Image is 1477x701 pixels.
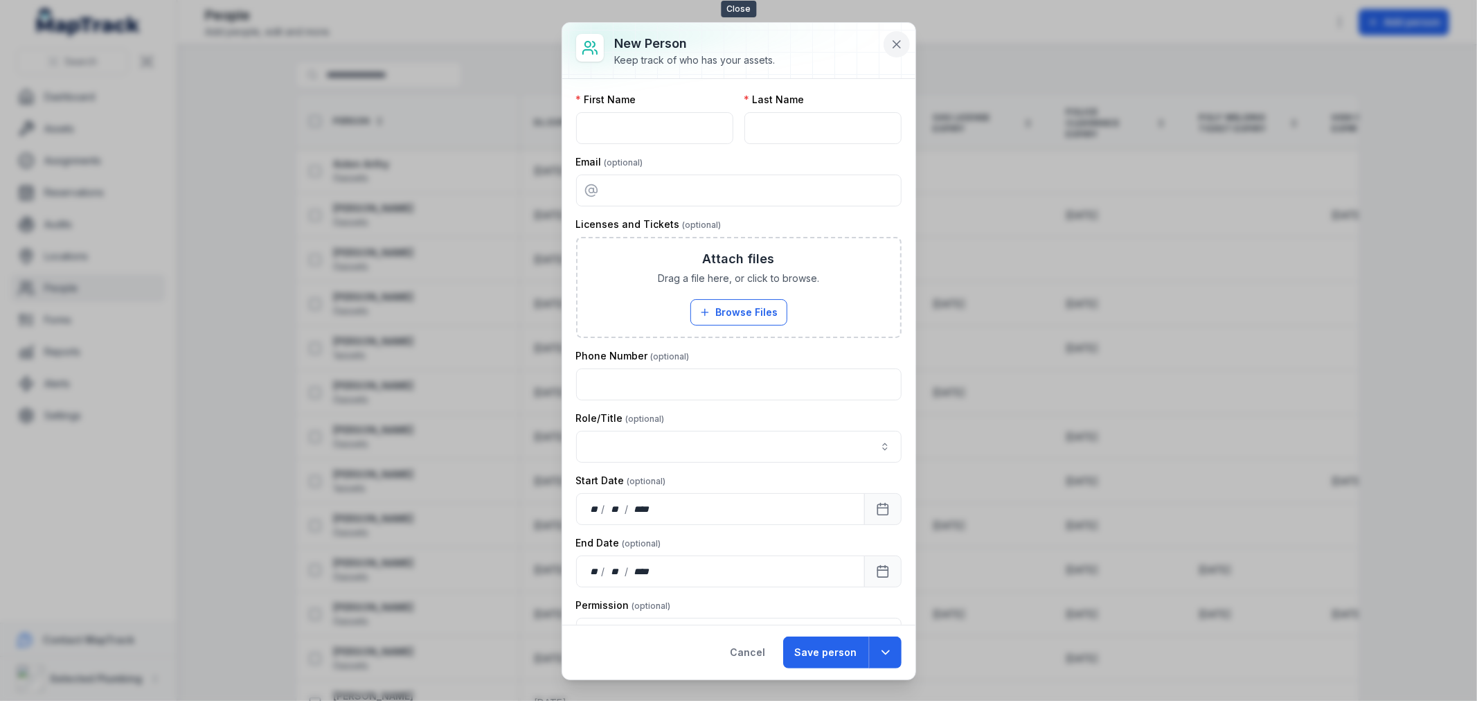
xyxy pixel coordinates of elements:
button: Save person [783,637,869,668]
label: End Date [576,536,661,550]
div: year, [629,502,655,516]
span: Close [721,1,756,17]
div: year, [629,565,655,578]
div: / [625,565,629,578]
div: Keep track of who has your assets. [615,53,776,67]
label: Start Date [576,474,666,488]
label: First Name [576,93,636,107]
div: / [601,565,606,578]
div: / [601,502,606,516]
label: Permission [576,598,671,612]
h3: New person [615,34,776,53]
h3: Attach files [703,249,775,269]
div: day, [588,502,602,516]
div: month, [606,565,625,578]
label: Role/Title [576,411,665,425]
button: Calendar [864,556,902,587]
label: Licenses and Tickets [576,218,722,231]
div: day, [588,565,602,578]
label: Email [576,155,643,169]
div: / [625,502,629,516]
span: Drag a file here, or click to browse. [658,272,819,285]
button: Calendar [864,493,902,525]
label: Phone Number [576,349,690,363]
button: Browse Files [690,299,787,326]
button: Cancel [719,637,778,668]
div: month, [606,502,625,516]
label: Last Name [744,93,805,107]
